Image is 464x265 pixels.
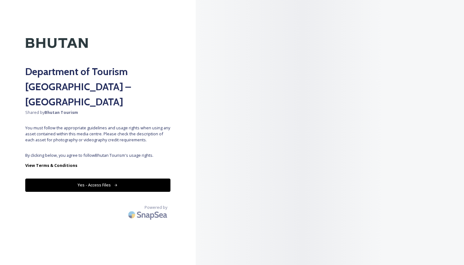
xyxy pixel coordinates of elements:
strong: View Terms & Conditions [25,162,77,168]
button: Yes - Access Files [25,179,170,191]
img: Kingdom-of-Bhutan-Logo.png [25,25,88,61]
strong: Bhutan Tourism [45,109,78,115]
a: View Terms & Conditions [25,162,170,169]
span: Powered by [145,204,167,210]
h2: Department of Tourism [GEOGRAPHIC_DATA] – [GEOGRAPHIC_DATA] [25,64,170,109]
span: Shared by [25,109,170,115]
img: SnapSea Logo [126,207,170,222]
span: You must follow the appropriate guidelines and usage rights when using any asset contained within... [25,125,170,143]
span: By clicking below, you agree to follow Bhutan Tourism 's usage rights. [25,152,170,158]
